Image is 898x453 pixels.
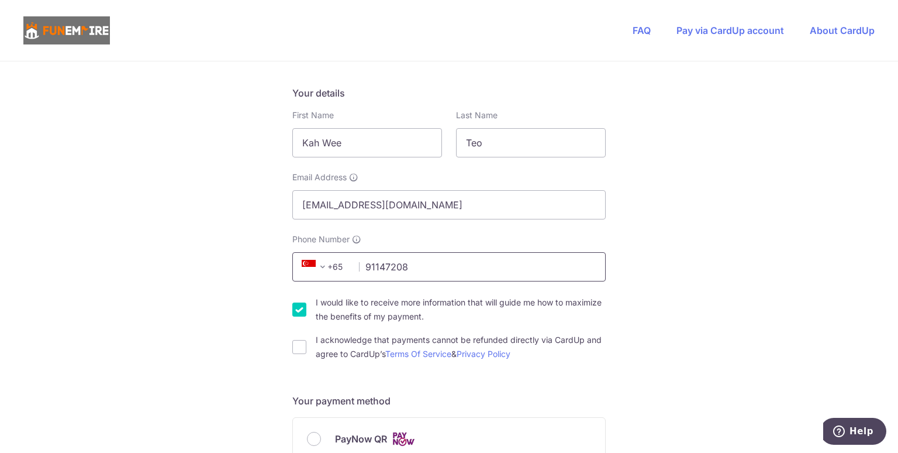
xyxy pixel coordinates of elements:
label: First Name [292,109,334,121]
a: Pay via CardUp account [676,25,784,36]
div: PayNow QR Cards logo [307,432,591,447]
h5: Your payment method [292,394,606,408]
h5: Your details [292,86,606,100]
span: Email Address [292,171,347,183]
label: Last Name [456,109,498,121]
img: Cards logo [392,432,415,447]
input: First name [292,128,442,157]
a: About CardUp [810,25,875,36]
span: +65 [302,260,330,274]
label: I would like to receive more information that will guide me how to maximize the benefits of my pa... [316,296,606,324]
input: Last name [456,128,606,157]
span: Phone Number [292,234,350,245]
input: Email address [292,190,606,219]
a: FAQ [633,25,651,36]
a: Privacy Policy [457,349,510,359]
span: +65 [298,260,351,274]
span: PayNow QR [335,432,387,446]
label: I acknowledge that payments cannot be refunded directly via CardUp and agree to CardUp’s & [316,333,606,361]
iframe: Opens a widget where you can find more information [823,418,886,447]
a: Terms Of Service [385,349,451,359]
